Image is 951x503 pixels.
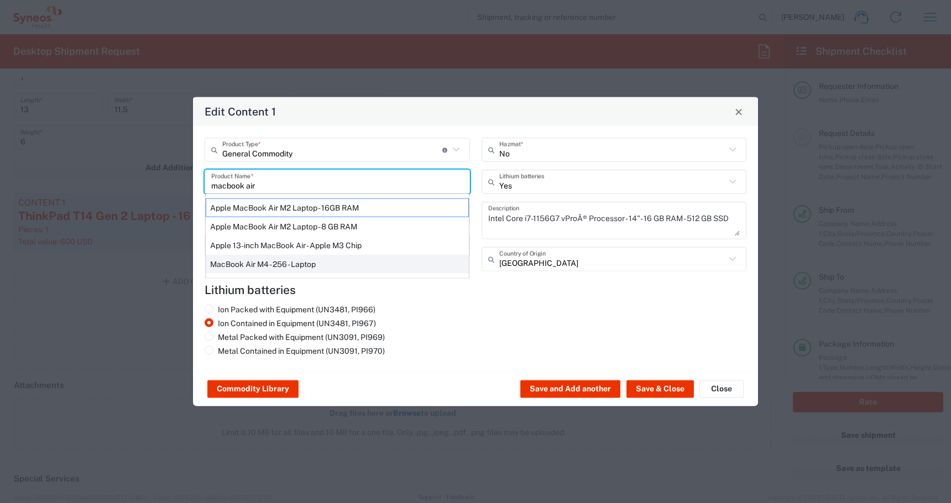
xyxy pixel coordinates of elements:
[205,318,376,328] label: Ion Contained in Equipment (UN3481, PI967)
[520,380,620,398] button: Save and Add another
[206,198,469,217] div: Apple MacBook Air M2 Laptop - 16GB RAM
[731,104,746,119] button: Close
[205,346,385,356] label: Metal Contained in Equipment (UN3091, PI970)
[205,305,375,315] label: Ion Packed with Equipment (UN3481, PI966)
[206,217,469,236] div: Apple MacBook Air M2 Laptop - 8 GB RAM
[699,380,744,398] button: Close
[206,236,469,255] div: Apple 13-inch MacBook Air - Apple M3 Chip
[205,332,385,342] label: Metal Packed with Equipment (UN3091, PI969)
[626,380,694,398] button: Save & Close
[207,380,299,398] button: Commodity Library
[206,255,469,274] div: MacBook Air M4 - 256 - Laptop
[205,103,276,119] h4: Edit Content 1
[205,283,746,297] h4: Lithium batteries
